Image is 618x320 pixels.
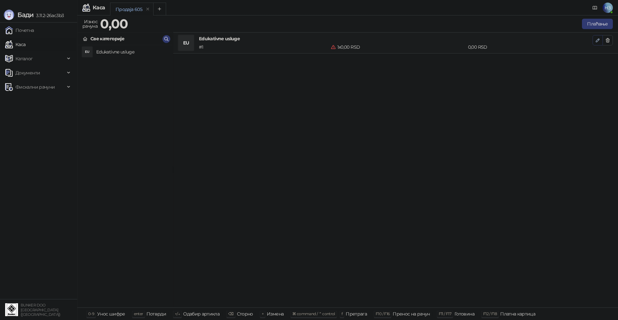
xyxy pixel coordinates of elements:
a: Документација [590,3,600,13]
strong: 0,00 [100,16,128,32]
span: 3.11.2-26ac3b3 [33,13,64,18]
div: Износ рачуна [81,17,99,30]
div: Платна картица [500,310,535,318]
img: Logo [4,10,14,20]
button: remove [144,6,152,12]
div: Претрага [346,310,367,318]
div: Потврди [146,310,166,318]
h4: Edukativne usluge [96,47,168,57]
img: 64x64-companyLogo-d200c298-da26-4023-afd4-f376f589afb5.jpeg [5,303,18,316]
span: f [342,311,342,316]
div: EU [82,47,92,57]
span: Документи [15,66,40,79]
span: F12 / F18 [483,311,497,316]
a: Почетна [5,24,34,37]
div: EU [178,35,194,51]
small: BUNKER DOO [GEOGRAPHIC_DATA] ([GEOGRAPHIC_DATA]) [21,303,61,317]
div: Продаја 605 [116,6,142,13]
span: F11 / F17 [439,311,451,316]
div: Одабир артикла [183,310,220,318]
span: ↑/↓ [175,311,180,316]
div: 1 x 0,00 RSD [330,44,466,51]
span: enter [134,311,143,316]
span: + [262,311,264,316]
div: # 1 [198,44,330,51]
a: Каса [5,38,25,51]
span: Бади [17,11,33,19]
button: Add tab [153,3,166,15]
span: F10 / F16 [376,311,389,316]
span: Фискални рачуни [15,81,55,93]
button: Плаћање [582,19,613,29]
span: Каталог [15,52,33,65]
div: Каса [93,5,105,10]
div: Пренос на рачун [393,310,430,318]
span: НЗ [603,3,613,13]
div: Измена [267,310,284,318]
div: Све категорије [90,35,124,42]
div: grid [78,45,173,307]
div: Готовина [454,310,474,318]
span: ⌘ command / ⌃ control [292,311,335,316]
div: Сторно [237,310,253,318]
div: Унос шифре [97,310,125,318]
h4: Edukativne usluge [199,35,593,42]
div: 0,00 RSD [467,44,594,51]
span: ⌫ [228,311,233,316]
span: 0-9 [88,311,94,316]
